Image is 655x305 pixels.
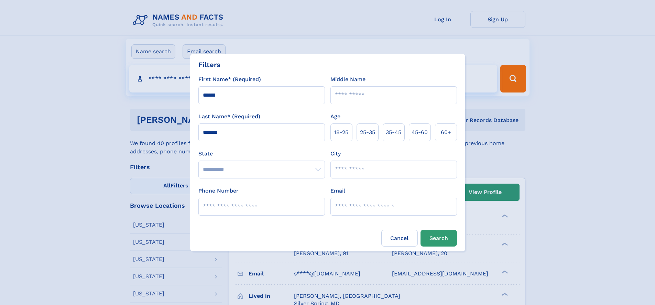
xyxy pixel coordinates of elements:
[198,75,261,84] label: First Name* (Required)
[330,187,345,195] label: Email
[386,128,401,137] span: 35‑45
[198,150,325,158] label: State
[330,150,341,158] label: City
[441,128,451,137] span: 60+
[198,59,220,70] div: Filters
[198,187,239,195] label: Phone Number
[360,128,375,137] span: 25‑35
[330,112,340,121] label: Age
[381,230,418,247] label: Cancel
[412,128,428,137] span: 45‑60
[421,230,457,247] button: Search
[330,75,365,84] label: Middle Name
[334,128,348,137] span: 18‑25
[198,112,260,121] label: Last Name* (Required)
